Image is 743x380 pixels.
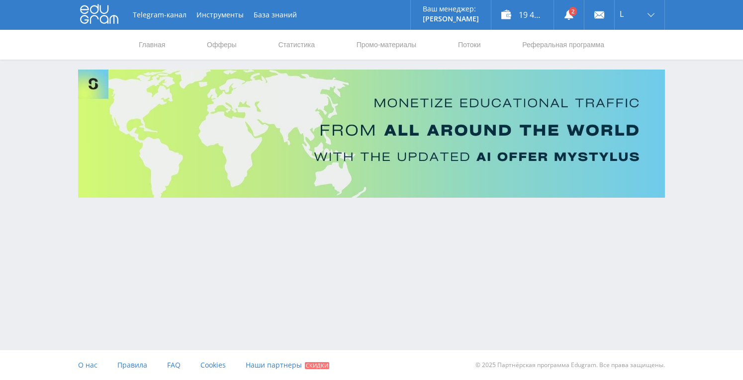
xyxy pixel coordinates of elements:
a: Cookies [200,350,226,380]
span: Скидки [305,362,329,369]
a: Наши партнеры Скидки [246,350,329,380]
span: FAQ [167,360,181,370]
a: Реферальная программа [521,30,605,60]
a: Промо-материалы [356,30,417,60]
span: Наши партнеры [246,360,302,370]
span: Cookies [200,360,226,370]
a: FAQ [167,350,181,380]
a: Потоки [457,30,482,60]
span: О нас [78,360,97,370]
a: Главная [138,30,166,60]
a: Правила [117,350,147,380]
a: Статистика [277,30,316,60]
span: L [620,10,624,18]
div: © 2025 Партнёрская программа Edugram. Все права защищены. [376,350,665,380]
img: Banner [78,70,665,198]
a: О нас [78,350,97,380]
p: [PERSON_NAME] [423,15,479,23]
span: Правила [117,360,147,370]
p: Ваш менеджер: [423,5,479,13]
a: Офферы [206,30,238,60]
